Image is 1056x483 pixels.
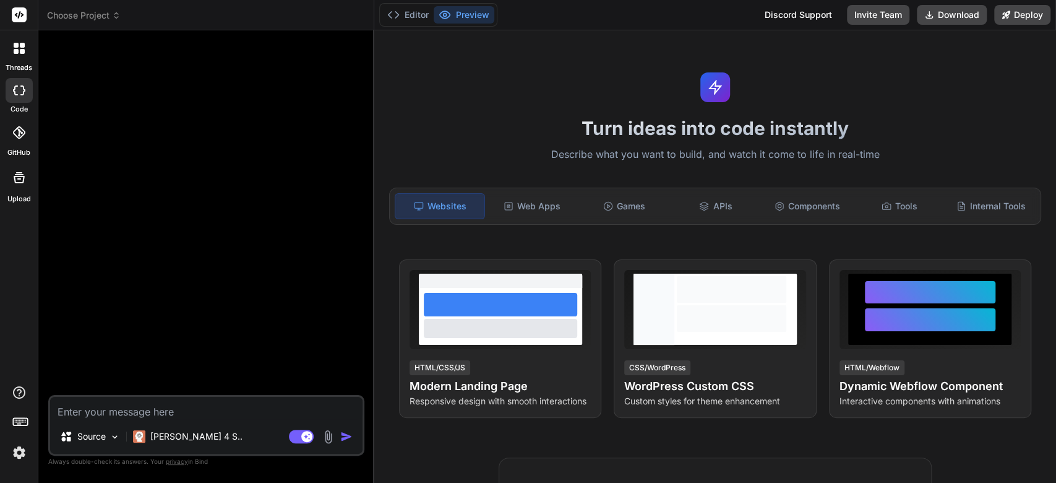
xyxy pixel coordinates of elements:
[382,6,434,24] button: Editor
[434,6,494,24] button: Preview
[947,193,1036,219] div: Internal Tools
[410,395,591,407] p: Responsive design with smooth interactions
[77,430,106,443] p: Source
[7,194,31,204] label: Upload
[382,147,1049,163] p: Describe what you want to build, and watch it come to life in real-time
[395,193,485,219] div: Websites
[321,430,335,444] img: attachment
[763,193,852,219] div: Components
[48,456,364,468] p: Always double-check its answers. Your in Bind
[579,193,668,219] div: Games
[847,5,909,25] button: Invite Team
[624,378,805,395] h4: WordPress Custom CSS
[9,442,30,463] img: settings
[410,360,470,375] div: HTML/CSS/JS
[6,63,32,73] label: threads
[382,117,1049,139] h1: Turn ideas into code instantly
[839,378,1021,395] h4: Dynamic Webflow Component
[47,9,121,22] span: Choose Project
[839,360,904,375] div: HTML/Webflow
[757,5,839,25] div: Discord Support
[624,395,805,407] p: Custom styles for theme enhancement
[854,193,943,219] div: Tools
[11,104,28,115] label: code
[624,360,690,375] div: CSS/WordPress
[839,395,1021,407] p: Interactive components with animations
[166,458,188,465] span: privacy
[109,432,120,442] img: Pick Models
[340,430,353,443] img: icon
[150,430,243,443] p: [PERSON_NAME] 4 S..
[487,193,577,219] div: Web Apps
[671,193,760,219] div: APIs
[410,378,591,395] h4: Modern Landing Page
[133,430,145,443] img: Claude 4 Sonnet
[994,5,1050,25] button: Deploy
[7,147,30,158] label: GitHub
[917,5,987,25] button: Download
